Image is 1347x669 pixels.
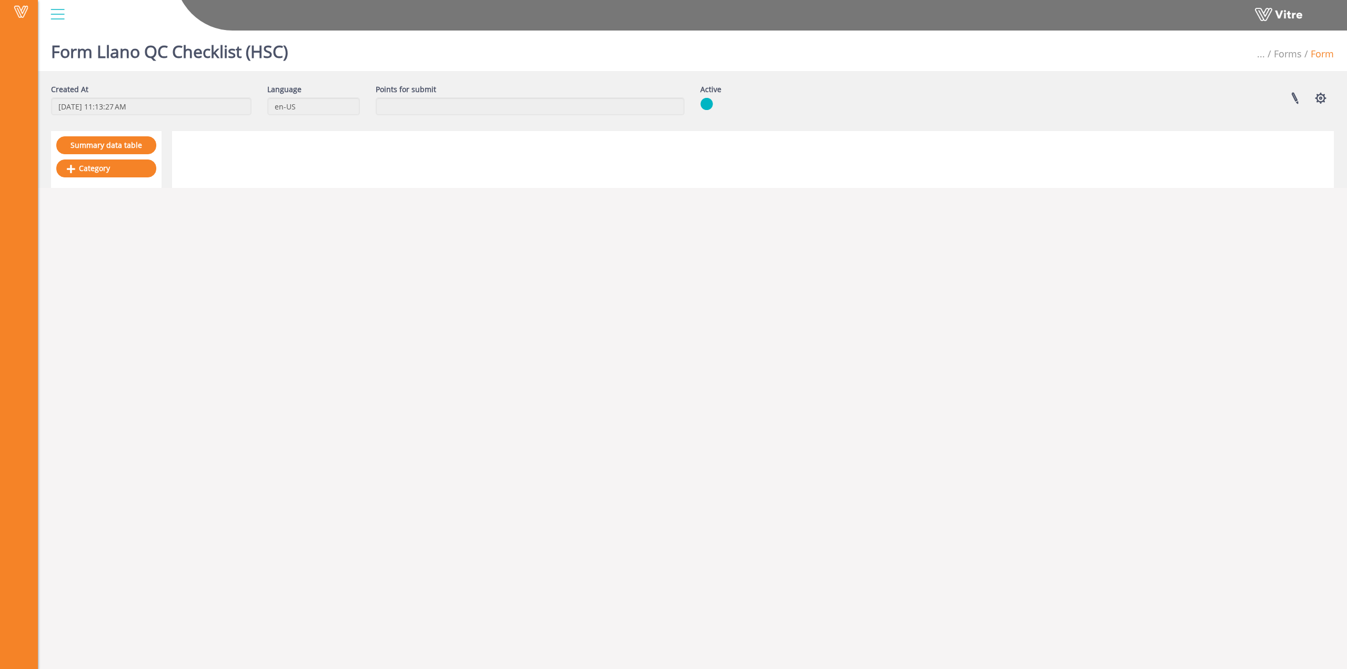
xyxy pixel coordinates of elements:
li: Form [1302,47,1334,61]
a: Category [56,159,156,177]
h1: Form Llano QC Checklist (HSC) [51,26,288,71]
span: ... [1257,47,1265,60]
a: Forms [1274,47,1302,60]
a: Summary data table [56,136,156,154]
label: Language [267,84,301,95]
label: Points for submit [376,84,436,95]
img: yes [700,97,713,111]
label: Created At [51,84,88,95]
label: Active [700,84,721,95]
